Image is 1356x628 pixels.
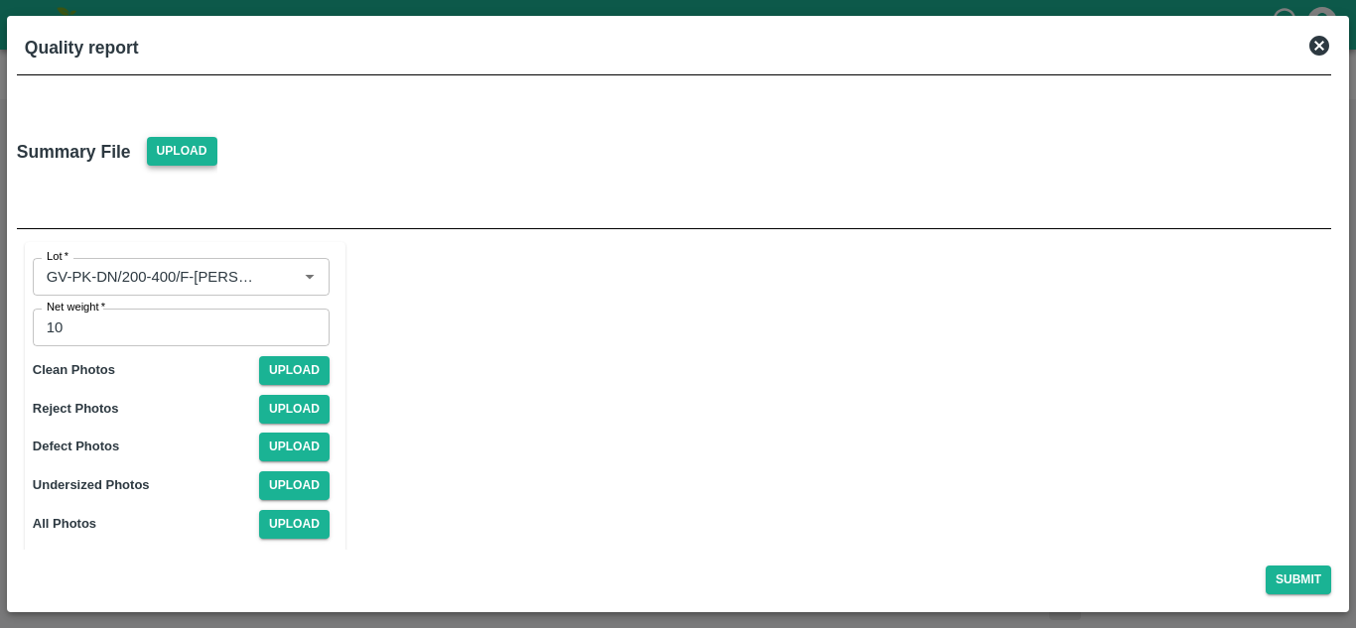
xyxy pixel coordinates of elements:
[25,38,139,58] b: Quality report
[259,433,330,461] span: Upload
[33,477,150,492] strong: Undersized Photos
[1266,565,1331,594] button: Submit
[33,439,119,453] strong: Defect Photos
[33,362,115,377] strong: Clean Photos
[47,249,68,265] label: Lot
[297,264,323,290] button: Open
[33,401,119,416] strong: Reject Photos
[39,264,265,290] input: Lot
[147,137,217,166] span: Upload
[17,142,131,162] strong: Summary File
[33,516,96,531] strong: All Photos
[47,300,105,315] label: Net weight
[33,309,330,346] input: Net weight
[259,510,330,539] span: Upload
[259,395,330,424] span: Upload
[259,356,330,385] span: Upload
[259,471,330,500] span: Upload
